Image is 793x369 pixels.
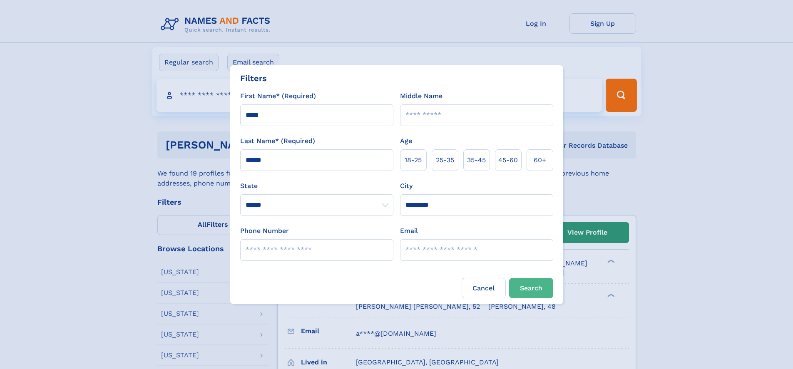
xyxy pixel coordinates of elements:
[240,72,267,84] div: Filters
[436,155,454,165] span: 25‑35
[400,181,413,191] label: City
[534,155,546,165] span: 60+
[400,136,412,146] label: Age
[240,181,393,191] label: State
[240,226,289,236] label: Phone Number
[240,91,316,101] label: First Name* (Required)
[240,136,315,146] label: Last Name* (Required)
[405,155,422,165] span: 18‑25
[462,278,506,298] label: Cancel
[509,278,553,298] button: Search
[498,155,518,165] span: 45‑60
[400,91,442,101] label: Middle Name
[400,226,418,236] label: Email
[467,155,486,165] span: 35‑45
